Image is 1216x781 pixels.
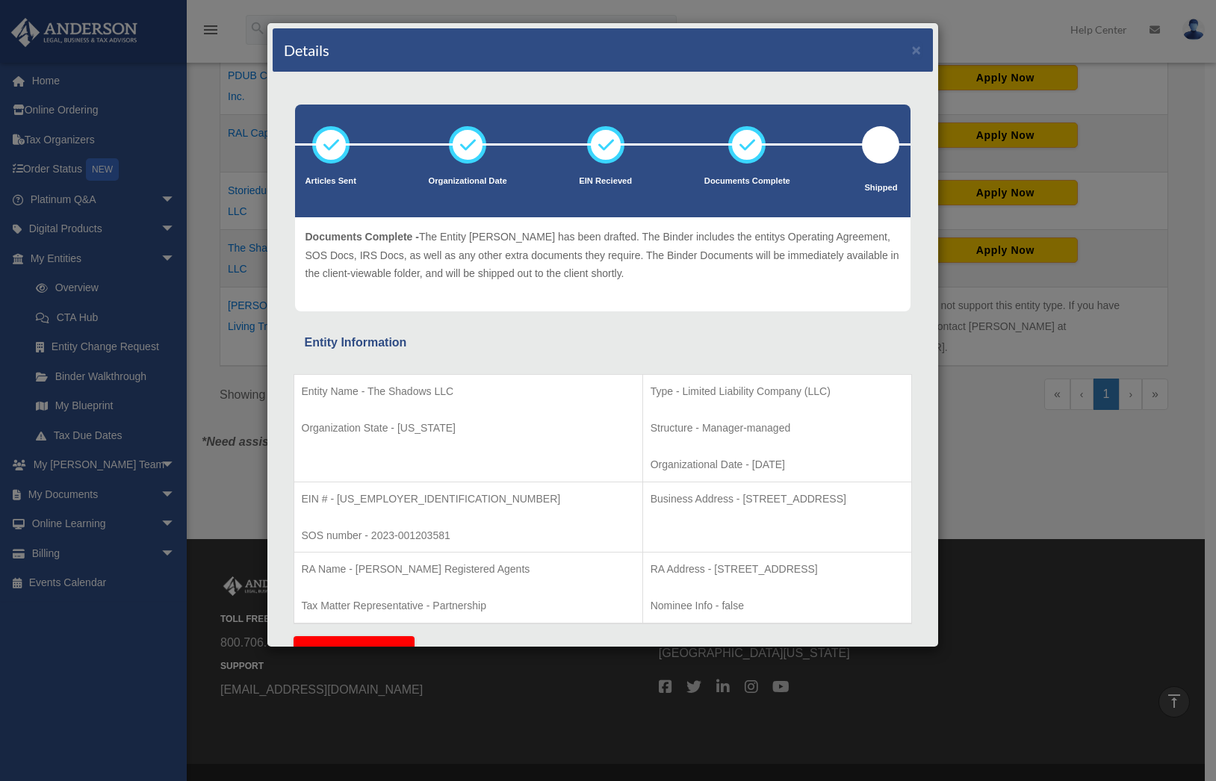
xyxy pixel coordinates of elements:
span: Documents Complete - [305,231,419,243]
p: Shipped [862,181,899,196]
p: Nominee Info - false [651,597,904,615]
p: RA Name - [PERSON_NAME] Registered Agents [302,560,635,579]
p: Organizational Date [429,174,507,189]
div: Entity Information [305,332,901,353]
p: Articles Sent [305,174,356,189]
p: Tax Matter Representative - Partnership [302,597,635,615]
p: Documents Complete [704,174,790,189]
p: The Entity [PERSON_NAME] has been drafted. The Binder includes the entitys Operating Agreement, S... [305,228,900,283]
h4: Details [284,40,329,60]
p: Type - Limited Liability Company (LLC) [651,382,904,401]
p: Organization State - [US_STATE] [302,419,635,438]
p: Structure - Manager-managed [651,419,904,438]
p: RA Address - [STREET_ADDRESS] [651,560,904,579]
p: EIN # - [US_EMPLOYER_IDENTIFICATION_NUMBER] [302,490,635,508]
p: SOS number - 2023-001203581 [302,526,635,545]
p: Business Address - [STREET_ADDRESS] [651,490,904,508]
p: Entity Name - The Shadows LLC [302,382,635,401]
p: EIN Recieved [579,174,632,189]
button: × [912,42,922,57]
p: Organizational Date - [DATE] [651,455,904,474]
